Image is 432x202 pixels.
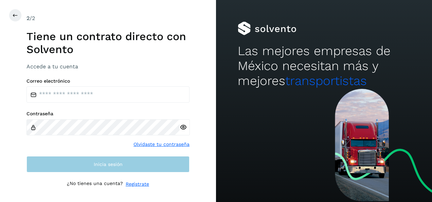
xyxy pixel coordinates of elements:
span: transportistas [285,73,367,88]
a: Regístrate [126,181,149,188]
a: Olvidaste tu contraseña [133,141,190,148]
p: ¿No tienes una cuenta? [67,181,123,188]
label: Correo electrónico [26,78,190,84]
label: Contraseña [26,111,190,117]
h2: Las mejores empresas de México necesitan más y mejores [238,44,411,89]
span: Inicia sesión [94,162,123,167]
h3: Accede a tu cuenta [26,63,190,70]
button: Inicia sesión [26,156,190,172]
h1: Tiene un contrato directo con Solvento [26,30,190,56]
